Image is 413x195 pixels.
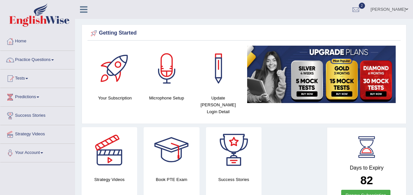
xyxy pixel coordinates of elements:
[144,176,199,183] h4: Book PTE Exam
[247,46,396,103] img: small5.jpg
[0,125,75,142] a: Strategy Videos
[89,28,399,38] div: Getting Started
[92,95,137,101] h4: Your Subscription
[359,3,365,9] span: 2
[82,176,137,183] h4: Strategy Videos
[0,51,75,67] a: Practice Questions
[196,95,241,115] h4: Update [PERSON_NAME] Login Detail
[0,144,75,160] a: Your Account
[0,69,75,86] a: Tests
[0,107,75,123] a: Success Stories
[334,165,399,171] h4: Days to Expiry
[206,176,262,183] h4: Success Stories
[0,88,75,104] a: Predictions
[360,174,373,187] b: 82
[144,95,189,101] h4: Microphone Setup
[0,32,75,49] a: Home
